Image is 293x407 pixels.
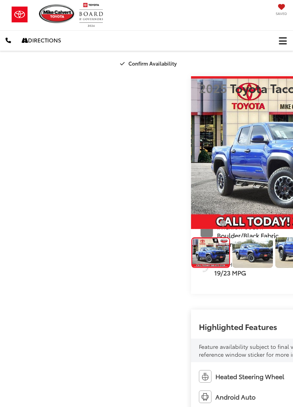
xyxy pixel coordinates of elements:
span: Confirm Availability [128,60,177,67]
button: Click to show site navigation [273,31,293,51]
span: Android Auto [215,392,256,401]
img: Toyota [6,3,33,26]
a: Directions [16,30,67,50]
span: 19/23 MPG [214,268,255,277]
span: Saved [276,11,287,16]
a: Expand Photo 0 [191,237,230,268]
img: 2025 Toyota Tacoma TRD Off-Road [192,238,230,267]
img: Mike Calvert Toyota [39,4,79,23]
img: Heated Steering Wheel [199,370,211,383]
span: 2025 [199,79,227,96]
button: Confirm Availability [116,57,183,70]
img: 2025 Toyota Tacoma TRD Off-Road [232,237,273,268]
a: My Saved Vehicles [276,7,287,16]
img: Android Auto [199,390,211,403]
h2: Highlighted Features [199,322,277,331]
a: Expand Photo 1 [232,237,273,268]
span: Heated Steering Wheel [215,372,284,381]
